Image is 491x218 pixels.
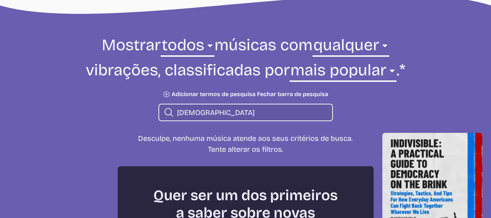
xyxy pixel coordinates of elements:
[163,91,328,98] button: Adicionar termos de pesquisaFechar barra de pesquisa
[138,134,353,154] font: Desculpe, nenhuma música atende aos seus critérios de busca. Tente alterar os filtros.
[397,60,399,80] font: .
[177,108,326,117] input: procurar
[161,35,214,60] select: gênero
[172,91,255,98] font: Adicionar termos de pesquisa
[257,91,328,98] font: Fechar barra de pesquisa
[290,60,397,85] select: classificação
[102,35,161,55] font: Mostrar
[214,35,313,55] font: músicas com
[86,60,290,80] font: vibrações, classificadas por
[313,35,389,60] select: vibração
